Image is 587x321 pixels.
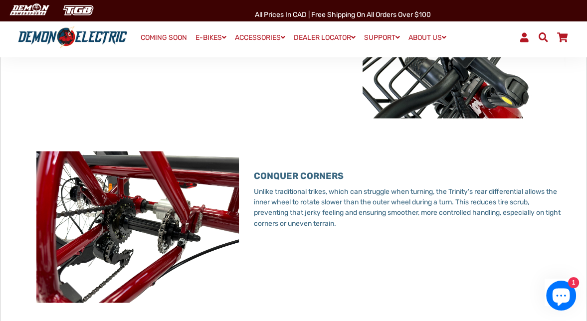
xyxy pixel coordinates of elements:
[5,2,53,18] img: Demon Electric
[254,186,565,228] p: Unlike traditional trikes, which can struggle when turning, the Trinity's rear differential allow...
[58,2,99,18] img: TGB Canada
[192,30,230,45] a: E-BIKES
[405,30,450,45] a: ABOUT US
[361,30,403,45] a: SUPPORT
[15,26,130,48] img: Demon Electric logo
[543,281,579,313] inbox-online-store-chat: Shopify online store chat
[255,10,431,19] span: All Prices in CAD | Free shipping on all orders over $100
[137,31,191,45] a: COMING SOON
[290,30,359,45] a: DEALER LOCATOR
[36,151,239,303] img: IMG_6087_1.jpg
[254,171,565,182] h3: CONQUER CORNERS
[231,30,289,45] a: ACCESSORIES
